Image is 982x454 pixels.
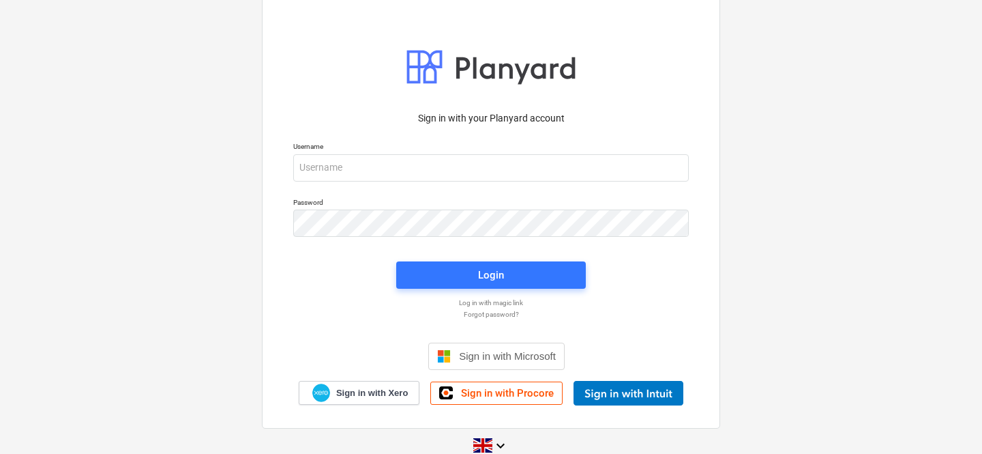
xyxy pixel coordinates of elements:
p: Username [293,142,689,154]
a: Sign in with Procore [430,382,563,405]
span: Sign in with Xero [336,387,408,399]
input: Username [293,154,689,182]
p: Sign in with your Planyard account [293,111,689,126]
button: Login [396,261,586,289]
span: Sign in with Procore [461,387,554,399]
span: Sign in with Microsoft [459,350,556,362]
img: Microsoft logo [437,350,451,363]
a: Log in with magic link [286,298,696,307]
a: Forgot password? [286,310,696,319]
img: Xero logo [312,384,330,402]
div: Login [478,266,504,284]
a: Sign in with Xero [299,381,420,405]
p: Password [293,198,689,210]
i: keyboard_arrow_down [492,438,509,454]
